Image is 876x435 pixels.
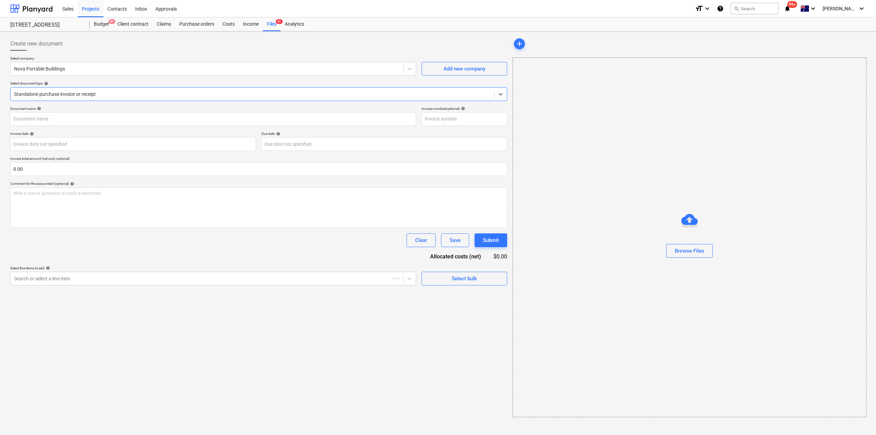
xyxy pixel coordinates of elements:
[809,4,817,13] i: keyboard_arrow_down
[69,182,74,186] span: help
[842,402,876,435] iframe: Chat Widget
[422,62,507,76] button: Add new company
[90,17,113,31] a: Budget9+
[734,6,739,11] span: search
[261,137,507,151] input: Due date not specified
[784,4,791,13] i: notifications
[858,4,866,13] i: keyboard_arrow_down
[10,112,416,126] input: Document name
[787,1,797,8] span: 99+
[10,137,256,151] input: Invoice date not specified
[415,236,427,245] div: Clear
[823,6,857,11] span: [PERSON_NAME]
[695,4,703,13] i: format_size
[513,57,866,417] div: Browse Files
[28,132,34,136] span: help
[492,253,507,260] div: $0.00
[422,112,507,126] input: Invoice number
[10,106,416,111] div: Document name
[108,19,115,24] span: 9+
[441,233,469,247] button: Save
[239,17,263,31] a: Income
[731,3,778,14] button: Search
[10,131,256,136] div: Invoice date
[10,266,416,270] div: Select line-items to add
[10,56,416,62] p: Select company
[218,17,239,31] a: Costs
[281,17,308,31] a: Analytics
[261,131,507,136] div: Due date
[263,17,281,31] a: Files9+
[43,81,48,86] span: help
[90,17,113,31] div: Budget
[483,236,499,245] div: Submit
[418,253,492,260] div: Allocated costs (net)
[460,106,465,111] span: help
[422,272,507,285] button: Select bulk
[717,4,724,13] i: Knowledge base
[475,233,507,247] button: Submit
[113,17,153,31] a: Client contract
[36,106,41,111] span: help
[10,156,507,162] p: Invoice total amount (net cost, optional)
[515,40,524,48] span: add
[10,22,81,29] div: [STREET_ADDRESS]
[44,266,50,270] span: help
[10,162,507,176] input: Invoice total amount (net cost, optional)
[275,132,280,136] span: help
[407,233,436,247] button: Clear
[703,4,711,13] i: keyboard_arrow_down
[263,17,281,31] div: Files
[452,274,477,283] div: Select bulk
[675,246,704,255] div: Browse Files
[422,106,507,111] div: Invoice number (optional)
[666,244,713,258] button: Browse Files
[10,81,507,86] div: Select document type
[10,181,507,186] div: Comment for the accountant (optional)
[153,17,175,31] a: Claims
[175,17,218,31] a: Purchase orders
[450,236,461,245] div: Save
[443,64,485,73] div: Add new company
[276,19,283,24] span: 9+
[10,40,63,48] span: Create new document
